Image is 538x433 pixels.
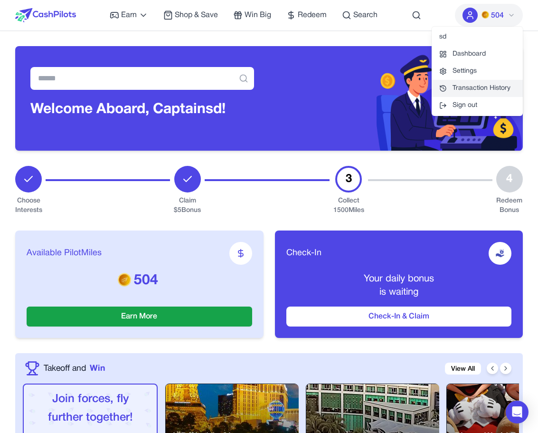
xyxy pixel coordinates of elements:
a: Shop & Save [163,10,218,21]
span: Shop & Save [175,10,218,21]
button: Check-In & Claim [286,307,512,327]
div: Collect 1500 Miles [333,196,364,215]
img: CashPilots Logo [15,8,76,22]
a: Settings [432,63,523,80]
span: Redeem [298,10,327,21]
div: Redeem Bonus [496,196,523,215]
a: Search [342,10,378,21]
span: 504 [491,10,504,21]
p: Your daily bonus [286,272,512,286]
button: Sign out [432,97,523,114]
span: is waiting [379,288,418,297]
a: Redeem [286,10,327,21]
span: Available PilotMiles [27,247,102,260]
div: sd [432,29,523,46]
div: Open Intercom Messenger [506,401,529,423]
a: Earn [110,10,148,21]
span: Win [90,362,105,375]
div: Choose Interests [15,196,42,215]
p: Join forces, fly further together! [31,390,149,427]
img: PMs [118,273,131,286]
span: Search [353,10,378,21]
img: receive-dollar [495,249,505,258]
div: Claim $ 5 Bonus [174,196,201,215]
button: PMs504 [455,4,523,27]
img: PMs [481,11,489,19]
a: Win Big [233,10,271,21]
a: Transaction History [432,80,523,97]
h3: Welcome Aboard, Captain sd! [30,101,254,118]
button: Earn More [27,307,252,327]
div: 3 [335,166,362,192]
a: Takeoff andWin [44,362,105,375]
span: Win Big [245,10,271,21]
img: Header decoration [269,46,523,151]
div: 4 [496,166,523,192]
p: 504 [27,272,252,289]
a: Dashboard [432,46,523,63]
span: Check-In [286,247,321,260]
a: View All [445,363,481,375]
span: Takeoff and [44,362,86,375]
span: Earn [121,10,137,21]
